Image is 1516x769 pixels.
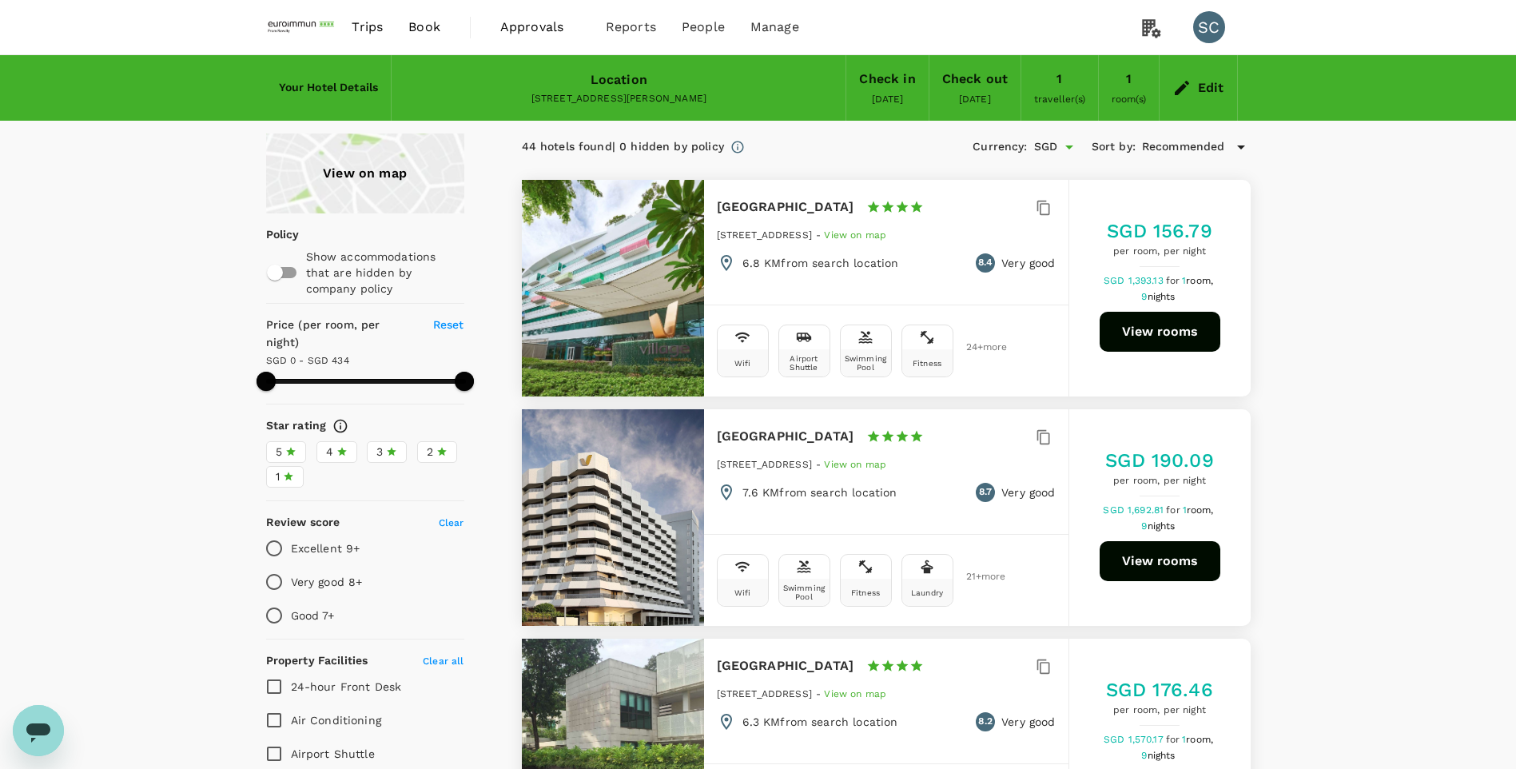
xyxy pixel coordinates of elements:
[1106,703,1213,719] span: per room, per night
[782,584,826,601] div: Swimming Pool
[266,652,368,670] h6: Property Facilities
[1104,275,1166,286] span: SGD 1,393.13
[423,655,464,667] span: Clear all
[1105,448,1214,473] h5: SGD 190.09
[734,588,751,597] div: Wifi
[266,417,327,435] h6: Star rating
[824,688,886,699] span: View on map
[913,359,941,368] div: Fitness
[1126,68,1132,90] div: 1
[1186,275,1213,286] span: room,
[1001,255,1055,271] p: Very good
[1141,520,1177,532] span: 9
[291,574,363,590] p: Very good 8+
[717,655,854,677] h6: [GEOGRAPHIC_DATA]
[1141,291,1177,302] span: 9
[522,138,724,156] div: 44 hotels found | 0 hidden by policy
[1001,484,1055,500] p: Very good
[266,317,415,352] h6: Price (per room, per night)
[1100,312,1220,352] button: View rooms
[978,714,992,730] span: 8.2
[1100,541,1220,581] button: View rooms
[742,714,898,730] p: 6.3 KM from search location
[979,484,992,500] span: 8.7
[824,459,886,470] span: View on map
[966,572,990,582] span: 21 + more
[606,18,656,37] span: Reports
[1182,275,1216,286] span: 1
[1166,504,1182,516] span: for
[306,249,463,297] p: Show accommodations that are hidden by company policy
[1001,714,1055,730] p: Very good
[978,255,993,271] span: 8.4
[1148,291,1176,302] span: nights
[1183,504,1216,516] span: 1
[1056,68,1062,90] div: 1
[427,444,433,460] span: 2
[1141,750,1177,761] span: 9
[1107,244,1212,260] span: per room, per night
[332,418,348,434] svg: Star ratings are awarded to properties to represent the quality of services, facilities, and amen...
[279,79,379,97] h6: Your Hotel Details
[742,255,899,271] p: 6.8 KM from search location
[750,18,799,37] span: Manage
[742,484,897,500] p: 7.6 KM from search location
[352,18,383,37] span: Trips
[1166,734,1182,745] span: for
[682,18,725,37] span: People
[1092,138,1136,156] h6: Sort by :
[942,68,1008,90] div: Check out
[844,354,888,372] div: Swimming Pool
[266,133,464,213] a: View on map
[824,687,886,699] a: View on map
[973,138,1027,156] h6: Currency :
[433,318,464,331] span: Reset
[326,444,333,460] span: 4
[1103,504,1166,516] span: SGD 1,692.81
[404,91,833,107] div: [STREET_ADDRESS][PERSON_NAME]
[717,459,812,470] span: [STREET_ADDRESS]
[266,514,340,532] h6: Review score
[1148,520,1176,532] span: nights
[717,688,812,699] span: [STREET_ADDRESS]
[1107,218,1212,244] h5: SGD 156.79
[291,680,402,693] span: 24-hour Front Desk
[13,705,64,756] iframe: Button to launch messaging window
[1105,473,1214,489] span: per room, per night
[816,459,824,470] span: -
[266,10,340,45] img: EUROIMMUN (South East Asia) Pte. Ltd.
[266,355,349,366] span: SGD 0 - SGD 434
[291,714,381,727] span: Air Conditioning
[1182,734,1216,745] span: 1
[376,444,383,460] span: 3
[1186,734,1213,745] span: room,
[911,588,943,597] div: Laundry
[717,196,854,218] h6: [GEOGRAPHIC_DATA]
[782,354,826,372] div: Airport Shuttle
[266,226,277,242] p: Policy
[1166,275,1182,286] span: for
[276,468,280,485] span: 1
[291,747,375,760] span: Airport Shuttle
[408,18,440,37] span: Book
[591,69,647,91] div: Location
[824,228,886,241] a: View on map
[1104,734,1166,745] span: SGD 1,570.17
[1106,677,1213,703] h5: SGD 176.46
[276,444,282,460] span: 5
[851,588,880,597] div: Fitness
[1034,94,1085,105] span: traveller(s)
[291,540,360,556] p: Excellent 9+
[717,425,854,448] h6: [GEOGRAPHIC_DATA]
[1112,94,1146,105] span: room(s)
[1193,11,1225,43] div: SC
[291,608,335,624] p: Good 7+
[500,18,580,37] span: Approvals
[1187,504,1214,516] span: room,
[439,517,464,528] span: Clear
[859,68,915,90] div: Check in
[959,94,991,105] span: [DATE]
